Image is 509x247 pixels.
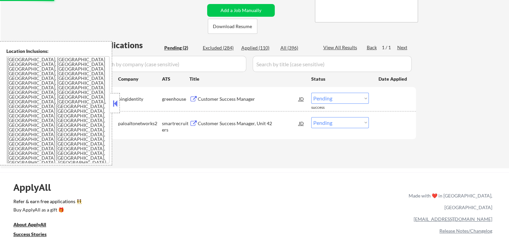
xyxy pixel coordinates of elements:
u: Success Stories [13,231,47,237]
div: Location Inclusions: [6,48,109,55]
a: Success Stories [13,231,56,239]
div: 1 / 1 [382,44,397,51]
div: JD [298,117,305,129]
div: Customer Success Manager [198,96,299,102]
div: Applications [96,41,162,49]
div: smartrecruiters [162,120,189,133]
a: About ApplyAll [13,221,56,229]
div: Title [189,76,305,82]
button: Download Resume [208,19,257,34]
div: greenhouse [162,96,189,102]
div: Company [118,76,162,82]
a: Release Notes/Changelog [439,228,492,234]
input: Search by title (case sensitive) [253,56,412,72]
div: Customer Success Manager, Unit 42 [198,120,299,127]
a: Refer & earn free applications 👯‍♀️ [13,199,269,206]
div: Date Applied [378,76,408,82]
div: ApplyAll [13,182,59,193]
div: JD [298,93,305,105]
a: Buy ApplyAll as a gift 🎁 [13,206,80,215]
a: [EMAIL_ADDRESS][DOMAIN_NAME] [414,216,492,222]
div: Buy ApplyAll as a gift 🎁 [13,208,80,212]
div: paloaltonetworks2 [118,120,162,127]
div: success [311,105,338,110]
div: pingidentity [118,96,162,102]
div: Made with ❤️ in [GEOGRAPHIC_DATA], [GEOGRAPHIC_DATA] [406,190,492,213]
button: Add a Job Manually [207,4,275,17]
div: Excluded (284) [203,45,236,51]
div: Status [311,73,369,85]
div: Back [367,44,377,51]
div: All (396) [280,45,314,51]
div: View All Results [323,44,359,51]
div: ATS [162,76,189,82]
div: Pending (2) [164,45,198,51]
input: Search by company (case sensitive) [96,56,246,72]
div: Applied (110) [241,45,275,51]
u: About ApplyAll [13,222,46,227]
div: Next [397,44,408,51]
